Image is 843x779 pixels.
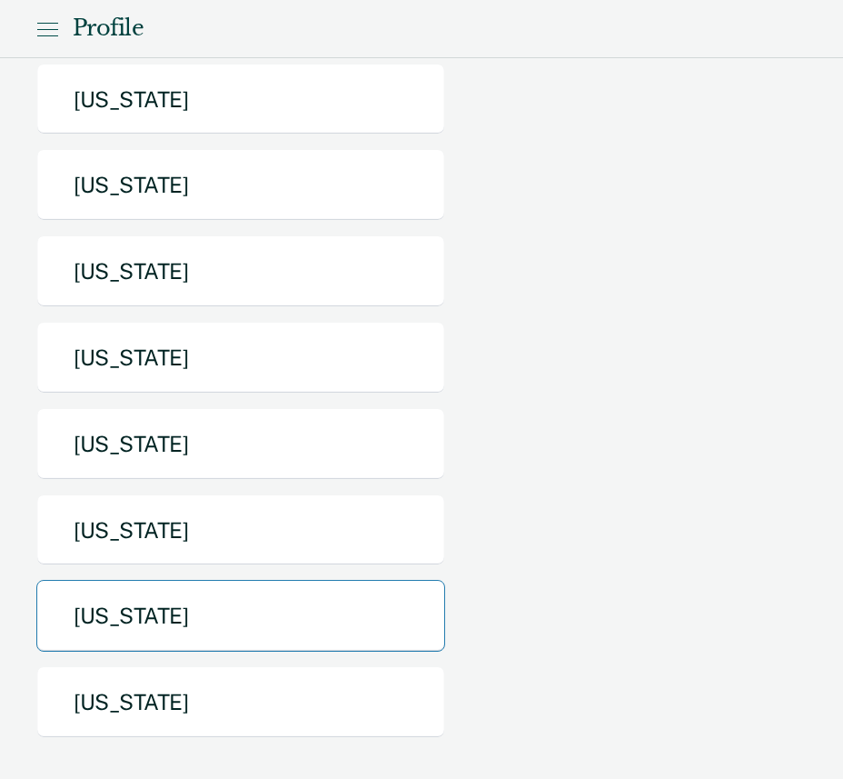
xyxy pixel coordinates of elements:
[36,408,445,480] button: [US_STATE]
[36,235,445,307] button: [US_STATE]
[36,666,445,738] button: [US_STATE]
[36,64,445,135] button: [US_STATE]
[36,149,445,221] button: [US_STATE]
[36,494,445,566] button: [US_STATE]
[73,15,144,42] div: Profile
[36,322,445,394] button: [US_STATE]
[36,580,445,652] button: [US_STATE]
